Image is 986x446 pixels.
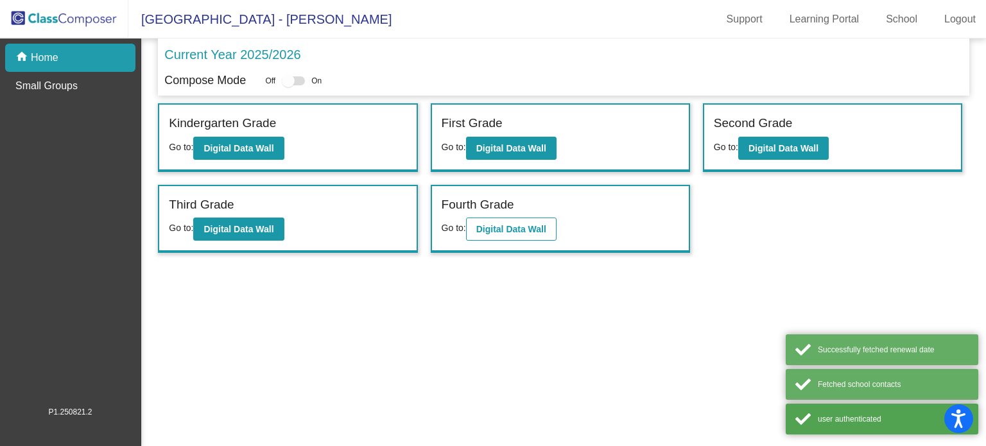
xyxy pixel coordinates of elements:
button: Digital Data Wall [193,137,284,160]
mat-icon: home [15,50,31,65]
span: Go to: [714,142,738,152]
span: Go to: [442,223,466,233]
p: Small Groups [15,78,78,94]
p: Current Year 2025/2026 [164,45,300,64]
button: Digital Data Wall [738,137,829,160]
span: On [311,75,322,87]
label: First Grade [442,114,503,133]
span: Off [265,75,275,87]
a: Learning Portal [779,9,870,30]
button: Digital Data Wall [466,218,557,241]
button: Digital Data Wall [193,218,284,241]
label: Kindergarten Grade [169,114,276,133]
label: Fourth Grade [442,196,514,214]
b: Digital Data Wall [748,143,818,153]
a: School [876,9,928,30]
span: Go to: [169,142,193,152]
a: Support [716,9,773,30]
b: Digital Data Wall [203,143,273,153]
p: Home [31,50,58,65]
button: Digital Data Wall [466,137,557,160]
label: Second Grade [714,114,793,133]
div: user authenticated [818,413,969,425]
span: Go to: [442,142,466,152]
span: [GEOGRAPHIC_DATA] - [PERSON_NAME] [128,9,392,30]
b: Digital Data Wall [476,224,546,234]
b: Digital Data Wall [203,224,273,234]
label: Third Grade [169,196,234,214]
a: Logout [934,9,986,30]
p: Compose Mode [164,72,246,89]
b: Digital Data Wall [476,143,546,153]
span: Go to: [169,223,193,233]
